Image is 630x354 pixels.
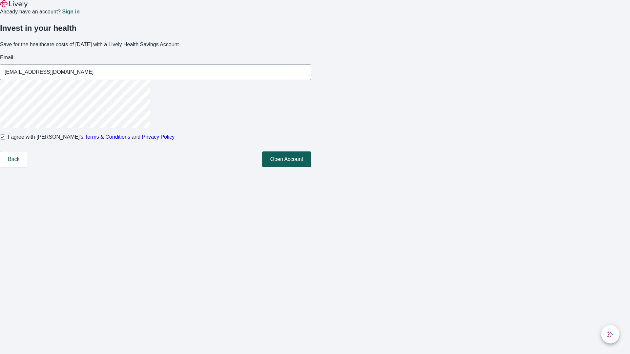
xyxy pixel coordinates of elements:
button: Open Account [262,151,311,167]
a: Sign in [62,9,79,14]
svg: Lively AI Assistant [607,331,614,338]
a: Terms & Conditions [85,134,130,140]
button: chat [601,325,619,344]
a: Privacy Policy [142,134,175,140]
span: I agree with [PERSON_NAME]’s and [8,133,175,141]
